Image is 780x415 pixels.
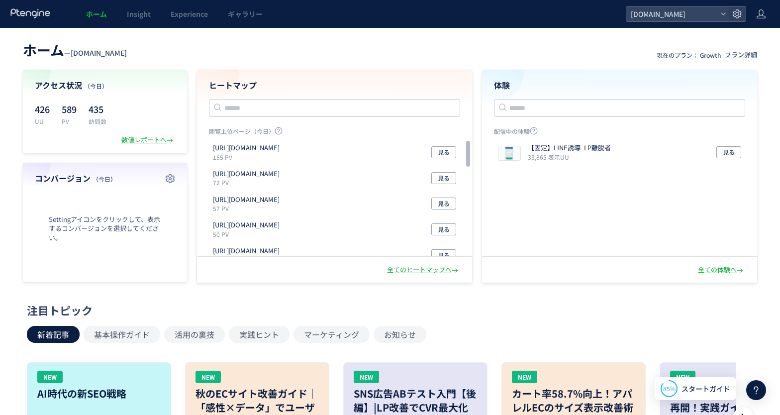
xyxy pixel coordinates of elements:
[27,303,748,318] div: 注目トピック
[27,326,80,343] button: 新着記事
[195,371,221,383] div: NEW
[512,371,537,383] div: NEW
[84,326,160,343] button: 基本操作ガイド
[71,48,127,58] span: [DOMAIN_NAME]
[431,146,456,158] button: 見る
[213,246,280,256] p: https://www.saishunkan.co.jp/domo/sample/finish_login.html
[84,82,108,90] span: （今日）
[431,172,456,184] button: 見る
[512,387,635,415] h3: カート率58.7%向上！アパレルECのサイズ表示改善術
[121,135,175,145] div: 数値レポートへ
[89,117,106,125] p: 訪問数
[213,195,280,205] p: https://www.saishunkan.co.jp/domohorn/promotion/lp25/index.html
[213,230,284,238] p: 50 PV
[62,101,77,117] p: 589
[228,9,263,19] span: ギャラリー
[37,371,63,383] div: NEW
[293,326,370,343] button: マーケティング
[171,9,208,19] span: Experience
[374,326,426,343] button: お知らせ
[698,265,745,275] div: 全ての体験へ
[657,51,721,59] p: 現在のプラン： Growth
[89,101,106,117] p: 435
[37,387,161,401] h3: AI時代の新SEO戦略
[93,175,116,183] span: （今日）
[229,326,290,343] button: 実践ヒント
[431,223,456,235] button: 見る
[387,265,460,275] div: 全てのヒートマップへ
[35,117,50,125] p: UU
[86,9,107,19] span: ホーム
[127,9,151,19] span: Insight
[438,146,450,158] span: 見る
[725,50,757,60] div: プラン詳細
[35,101,50,117] p: 426
[35,173,175,184] h4: コンバージョン
[213,153,284,161] p: 155 PV
[682,384,730,394] span: スタートガイド
[213,204,284,212] p: 57 PV
[628,6,716,21] span: [DOMAIN_NAME]
[213,256,284,264] p: 33 PV
[431,198,456,209] button: 見る
[438,223,450,235] span: 見る
[209,80,460,91] h4: ヒートマップ
[663,384,676,393] span: 85%
[498,146,520,160] img: 6a4a1fab21af060161cf4981b852debc1749539493893.png
[213,220,280,230] p: https://www.saishunkan.co.jp/domohorn/promotion/lp31
[23,40,64,60] span: ホーム
[23,40,127,60] div: —
[438,172,450,184] span: 見る
[716,146,741,158] button: 見る
[494,127,745,139] p: 配信中の体験
[209,127,460,139] p: 閲覧上位ページ（今日）
[431,249,456,261] button: 見る
[438,249,450,261] span: 見る
[213,143,280,153] p: https://www.saishunkan.co.jp/domohorn/promotion/lp30
[723,146,735,158] span: 見る
[438,198,450,209] span: 見る
[670,371,695,383] div: NEW
[494,80,745,91] h4: 体験
[35,215,175,243] span: Settingアイコンをクリックして、表示するコンバージョンを選択してください。
[528,153,569,161] i: 33,865 表示UU
[62,117,77,125] p: PV
[528,143,611,153] p: 【固定】LINE誘導_LP離脱者
[213,178,284,187] p: 72 PV
[164,326,225,343] button: 活用の裏技
[213,169,280,179] p: https://www.saishunkan.co.jp/domohorn/promotion/lp23-2
[354,387,477,415] h3: SNS広告ABテスト入門【後編】|LP改善でCVR最大化
[35,80,175,91] h4: アクセス状況
[354,371,379,383] div: NEW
